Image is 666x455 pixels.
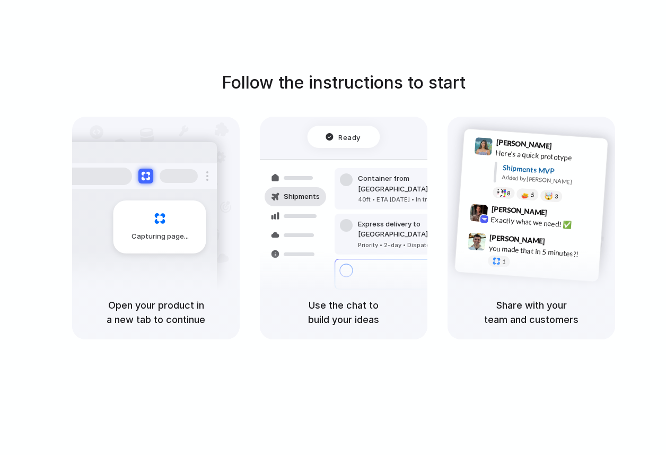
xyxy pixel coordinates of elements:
[502,259,506,265] span: 1
[555,194,558,199] span: 3
[490,214,597,232] div: Exactly what we need! ✅
[358,195,472,204] div: 40ft • ETA [DATE] • In transit
[495,147,601,165] div: Here's a quick prototype
[222,70,466,95] h1: Follow the instructions to start
[502,162,600,180] div: Shipments MVP
[460,298,602,327] h5: Share with your team and customers
[358,241,472,250] div: Priority • 2-day • Dispatched
[545,192,554,200] div: 🤯
[284,191,320,202] span: Shipments
[489,232,546,247] span: [PERSON_NAME]
[548,237,570,249] span: 9:47 AM
[488,242,594,260] div: you made that in 5 minutes?!
[358,219,472,240] div: Express delivery to [GEOGRAPHIC_DATA]
[507,190,511,196] span: 8
[273,298,415,327] h5: Use the chat to build your ideas
[550,208,572,221] span: 9:42 AM
[85,298,227,327] h5: Open your product in a new tab to continue
[502,173,599,188] div: Added by [PERSON_NAME]
[339,132,361,142] span: Ready
[555,142,577,154] span: 9:41 AM
[358,173,472,194] div: Container from [GEOGRAPHIC_DATA]
[132,231,190,242] span: Capturing page
[491,203,547,218] span: [PERSON_NAME]
[531,192,534,198] span: 5
[496,136,552,152] span: [PERSON_NAME]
